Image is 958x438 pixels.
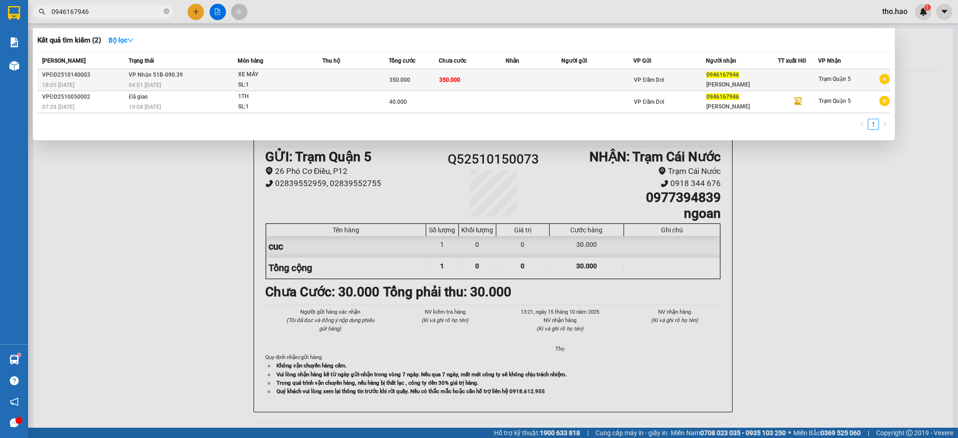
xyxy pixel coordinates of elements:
div: SL: 1 [238,80,308,90]
span: question-circle [10,376,19,385]
span: VP Đầm Dơi [634,99,664,105]
span: Đã giao [129,93,148,100]
div: [PERSON_NAME] [706,80,778,90]
img: logo-vxr [8,6,20,20]
span: down [127,37,134,43]
a: 1 [868,119,878,129]
button: Bộ lọcdown [101,33,141,48]
span: message [10,418,19,427]
span: plus-circle [879,96,890,106]
button: right [879,119,890,130]
span: Trạm Quận 5 [819,76,851,82]
span: search [39,8,45,15]
span: VP Đầm Dơi [634,77,664,83]
span: Tổng cước [389,57,415,64]
div: VPĐD2510140003 [42,70,126,80]
img: solution-icon [9,37,19,47]
div: SL: 1 [238,102,308,112]
span: 18:05 [DATE] [42,82,74,88]
span: 40.000 [389,99,407,105]
span: Món hàng [238,57,263,64]
sup: 1 [18,353,21,356]
span: VP Gửi [633,57,651,64]
img: warehouse-icon [9,61,19,71]
span: 0946167946 [706,72,739,78]
span: 0946167946 [706,93,739,100]
span: 350.000 [439,77,460,83]
div: XE MÁY [238,70,308,80]
span: 19:08 [DATE] [129,104,161,110]
span: close-circle [164,8,169,14]
span: Nhãn [506,57,519,64]
span: Chưa cước [439,57,466,64]
input: Tìm tên, số ĐT hoặc mã đơn [51,7,162,17]
strong: Bộ lọc [109,36,134,44]
span: plus-circle [879,74,890,84]
span: [PERSON_NAME] [42,57,86,64]
span: right [882,121,887,127]
span: Thu hộ [322,57,340,64]
li: Next Page [879,119,890,130]
span: 04:01 [DATE] [129,82,161,88]
span: close-circle [164,7,169,16]
span: 350.000 [389,77,410,83]
li: 1 [868,119,879,130]
div: VPĐD2510050002 [42,92,126,102]
span: notification [10,397,19,406]
span: Người gửi [561,57,587,64]
span: left [859,121,865,127]
img: warehouse-icon [9,355,19,365]
div: 1TH [238,92,308,102]
span: 07:28 [DATE] [42,104,74,110]
li: Previous Page [856,119,868,130]
button: left [856,119,868,130]
div: [PERSON_NAME] [706,102,778,112]
span: Trạng thái [129,57,154,64]
span: TT xuất HĐ [778,57,806,64]
h3: Kết quả tìm kiếm ( 2 ) [37,36,101,45]
span: VP Nhận 51B-090.39 [129,72,183,78]
span: Trạm Quận 5 [819,98,851,104]
span: VP Nhận [818,57,841,64]
span: Người nhận [706,57,736,64]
